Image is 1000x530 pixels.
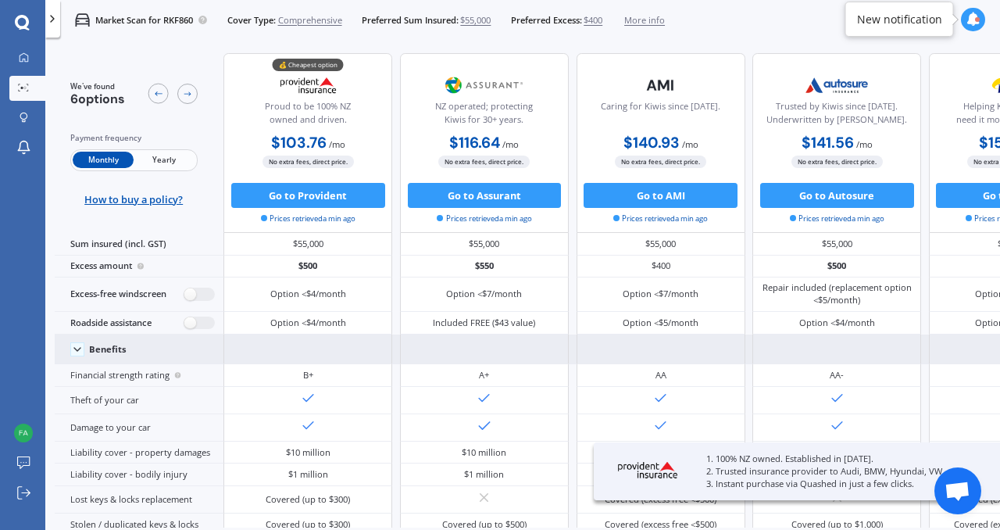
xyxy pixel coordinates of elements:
[329,138,345,150] span: / mo
[623,133,680,152] b: $140.93
[655,369,666,381] div: AA
[433,317,535,329] div: Included FREE ($43 value)
[55,256,223,278] div: Excess amount
[623,317,698,329] div: Option <$5/month
[584,14,602,27] span: $400
[266,493,350,506] div: Covered (up to $300)
[271,133,327,152] b: $103.76
[604,453,691,486] img: Provident.webp
[624,14,665,27] span: More info
[73,152,134,168] span: Monthly
[270,288,346,300] div: Option <$4/month
[620,70,702,101] img: AMI-text-1.webp
[55,442,223,464] div: Liability cover - property damages
[449,133,500,152] b: $116.64
[682,138,698,150] span: / mo
[231,183,385,208] button: Go to Provident
[601,100,720,131] div: Caring for Kiwis since [DATE].
[799,317,875,329] div: Option <$4/month
[438,156,530,167] span: No extra fees, direct price.
[234,100,381,131] div: Proud to be 100% NZ owned and driven.
[400,256,569,278] div: $550
[802,133,854,152] b: $141.56
[502,138,519,150] span: / mo
[278,14,342,27] span: Comprehensive
[479,369,489,381] div: A+
[791,156,883,167] span: No extra fees, direct price.
[303,369,313,381] div: B+
[55,278,223,312] div: Excess-free windscreen
[288,468,328,481] div: $1 million
[464,468,504,481] div: $1 million
[613,213,708,224] span: Prices retrieved a min ago
[70,132,198,145] div: Payment frequency
[362,14,459,27] span: Preferred Sum Insured:
[262,156,354,167] span: No extra fees, direct price.
[14,424,33,442] img: be3598d78aa36e4f42d28a55a9c8c4b8
[223,233,392,255] div: $55,000
[223,256,392,278] div: $500
[70,81,125,92] span: We've found
[830,369,844,381] div: AA-
[411,100,558,131] div: NZ operated; protecting Kiwis for 30+ years.
[227,14,276,27] span: Cover Type:
[84,193,183,206] span: How to buy a policy?
[584,183,737,208] button: Go to AMI
[443,70,526,101] img: Assurant.png
[752,256,921,278] div: $500
[55,414,223,442] div: Damage to your car
[623,288,698,300] div: Option <$7/month
[706,465,969,478] p: 2. Trusted insurance provider to Audi, BMW, Hyundai, VW...
[400,233,569,255] div: $55,000
[55,486,223,514] div: Lost keys & locks replacement
[795,70,878,101] img: Autosure.webp
[70,91,125,107] span: 6 options
[408,183,562,208] button: Go to Assurant
[55,364,223,386] div: Financial strength rating
[89,344,127,355] div: Benefits
[615,156,706,167] span: No extra fees, direct price.
[55,464,223,485] div: Liability cover - bodily injury
[790,213,884,224] span: Prices retrieved a min ago
[706,453,969,465] p: 1. 100% NZ owned. Established in [DATE].
[462,446,506,459] div: $10 million
[577,233,745,255] div: $55,000
[437,213,531,224] span: Prices retrieved a min ago
[577,256,745,278] div: $400
[270,317,346,329] div: Option <$4/month
[763,100,910,131] div: Trusted by Kiwis since [DATE]. Underwritten by [PERSON_NAME].
[261,213,355,224] span: Prices retrieved a min ago
[460,14,491,27] span: $55,000
[75,13,90,27] img: car.f15378c7a67c060ca3f3.svg
[134,152,195,168] span: Yearly
[752,233,921,255] div: $55,000
[286,446,330,459] div: $10 million
[856,138,873,150] span: / mo
[267,70,350,101] img: Provident.png
[446,288,522,300] div: Option <$7/month
[511,14,582,27] span: Preferred Excess:
[934,467,981,514] div: Open chat
[95,14,193,27] p: Market Scan for RKF860
[55,387,223,414] div: Theft of your car
[857,12,942,27] div: New notification
[760,183,914,208] button: Go to Autosure
[762,281,912,306] div: Repair included (replacement option <$5/month)
[273,59,344,71] div: 💰 Cheapest option
[55,312,223,335] div: Roadside assistance
[55,233,223,255] div: Sum insured (incl. GST)
[706,478,969,490] p: 3. Instant purchase via Quashed in just a few clicks.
